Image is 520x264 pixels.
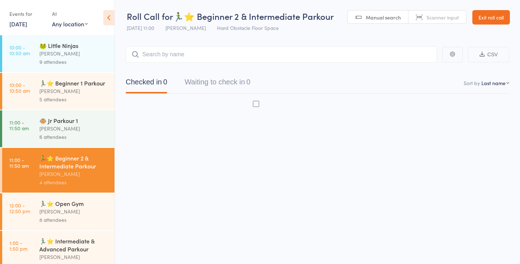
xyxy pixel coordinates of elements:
[2,193,114,230] a: 12:00 -12:50 pm🏃‍♂️⭐ Open Gym[PERSON_NAME]8 attendees
[52,20,88,28] div: Any location
[472,10,510,25] a: Exit roll call
[165,24,206,31] span: [PERSON_NAME]
[126,74,167,93] button: Checked in0
[39,133,108,141] div: 6 attendees
[39,79,108,87] div: 🏃‍♂️⭐ Beginner 1 Parkour
[163,78,167,86] div: 0
[9,240,27,251] time: 1:00 - 1:50 pm
[9,20,27,28] a: [DATE]
[39,253,108,261] div: [PERSON_NAME]
[52,8,88,20] div: At
[2,148,114,193] a: 11:00 -11:50 am🏃‍♂️⭐ Beginner 2 & Intermediate Parkour[PERSON_NAME]4 attendees
[9,8,45,20] div: Events for
[39,116,108,124] div: 🐵 Jr Parkour 1
[39,207,108,216] div: [PERSON_NAME]
[39,49,108,58] div: [PERSON_NAME]
[39,170,108,178] div: [PERSON_NAME]
[366,14,401,21] span: Manual search
[39,124,108,133] div: [PERSON_NAME]
[9,119,29,131] time: 11:00 - 11:50 am
[39,87,108,95] div: [PERSON_NAME]
[2,73,114,110] a: 10:00 -10:50 am🏃‍♂️⭐ Beginner 1 Parkour[PERSON_NAME]5 attendees
[9,157,29,168] time: 11:00 - 11:50 am
[2,110,114,147] a: 11:00 -11:50 am🐵 Jr Parkour 1[PERSON_NAME]6 attendees
[464,79,480,87] label: Sort by
[39,154,108,170] div: 🏃‍♂️⭐ Beginner 2 & Intermediate Parkour
[39,216,108,224] div: 8 attendees
[468,47,509,62] button: CSV
[173,10,334,22] span: 🏃‍♂️⭐ Beginner 2 & Intermediate Parkour
[39,41,108,49] div: 🐸 Little Ninjas
[39,58,108,66] div: 9 attendees
[2,35,114,72] a: 10:00 -10:50 am🐸 Little Ninjas[PERSON_NAME]9 attendees
[9,202,30,214] time: 12:00 - 12:50 pm
[39,237,108,253] div: 🏃‍♂️⭐ Intermediate & Advanced Parkour
[127,10,173,22] span: Roll Call for
[9,44,30,56] time: 10:00 - 10:50 am
[127,24,154,31] span: [DATE] 11:00
[217,24,279,31] span: Hard Obstacle Floor Space
[426,14,459,21] span: Scanner input
[39,199,108,207] div: 🏃‍♂️⭐ Open Gym
[246,78,250,86] div: 0
[481,79,506,87] div: Last name
[185,74,250,93] button: Waiting to check in0
[39,95,108,104] div: 5 attendees
[39,178,108,186] div: 4 attendees
[9,82,30,93] time: 10:00 - 10:50 am
[126,46,437,63] input: Search by name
